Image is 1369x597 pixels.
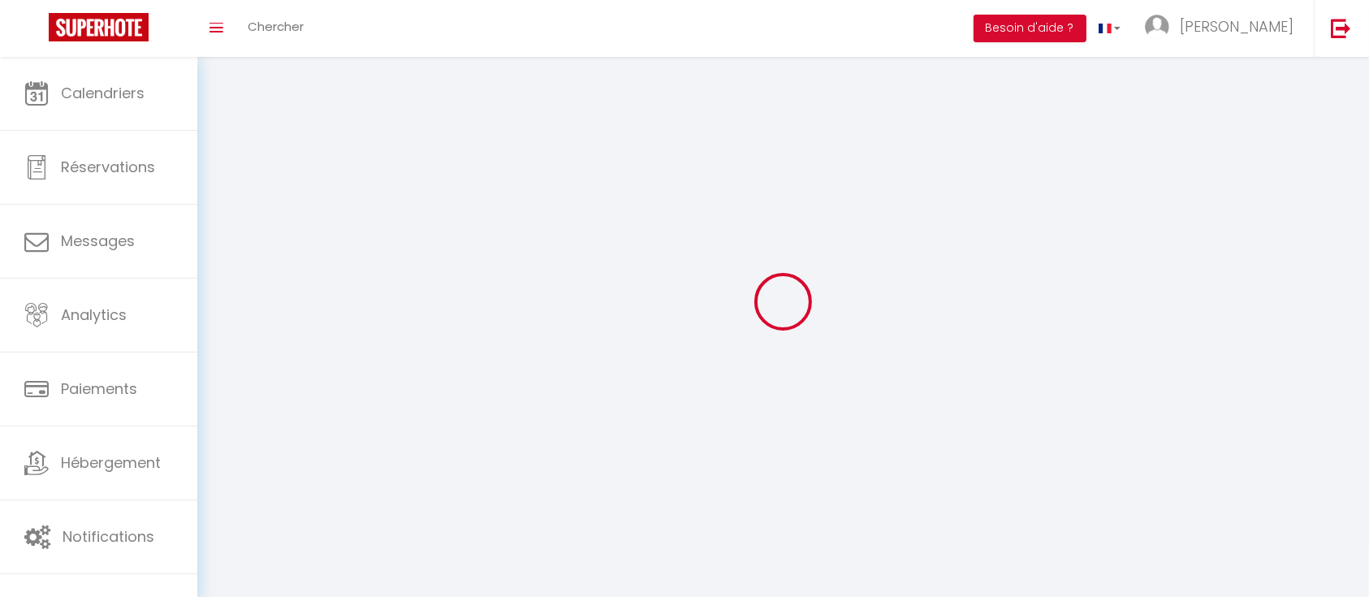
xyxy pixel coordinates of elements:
span: Réservations [61,157,155,177]
span: Analytics [61,305,127,325]
span: Chercher [248,18,304,35]
span: [PERSON_NAME] [1180,16,1293,37]
span: Calendriers [61,83,145,103]
img: Super Booking [49,13,149,41]
span: Paiements [61,379,137,399]
img: logout [1331,18,1351,38]
span: Messages [61,231,135,251]
button: Besoin d'aide ? [974,15,1086,42]
img: ... [1145,15,1169,39]
span: Notifications [63,526,154,547]
span: Hébergement [61,452,161,473]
